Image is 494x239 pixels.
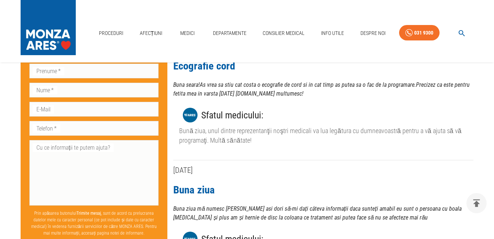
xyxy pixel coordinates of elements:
[399,25,440,41] a: 031 9300
[201,108,263,123] h3: Sfatul medicului :
[96,26,126,41] a: Proceduri
[173,166,193,175] span: [DATE]
[210,26,249,41] a: Departamente
[77,210,101,215] b: Trimite mesaj
[358,26,388,41] a: Despre Noi
[173,204,473,222] p: Buna ziua mă numesc [PERSON_NAME] asi dori să-mi dați câteva informații daca sunteți amabil eu su...
[29,207,159,239] p: Prin apăsarea butonului , sunt de acord cu prelucrarea datelor mele cu caracter personal (ce pot ...
[137,26,166,41] a: Afecțiuni
[260,26,308,41] a: Consilier Medical
[318,26,347,41] a: Info Utile
[179,126,468,145] div: Bună ziua, unul dintre reprezentanţii noştri medicali va lua legătura cu dumneavoastră pentru a v...
[414,28,433,38] div: 031 9300
[173,81,473,98] p: Buna seara!As vrea sa stiu cat costa o ecografie de cord si in cat timp as putea sa o fac de la p...
[173,60,235,72] a: Ecografie cord
[466,193,487,213] button: delete
[173,183,215,196] a: Buna ziua
[176,26,199,41] a: Medici
[183,108,198,122] img: MONZA ARES
[173,98,473,151] button: MONZA ARESSfatul medicului:Bună ziua, unul dintre reprezentanţii noştri medicali va lua legătura ...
